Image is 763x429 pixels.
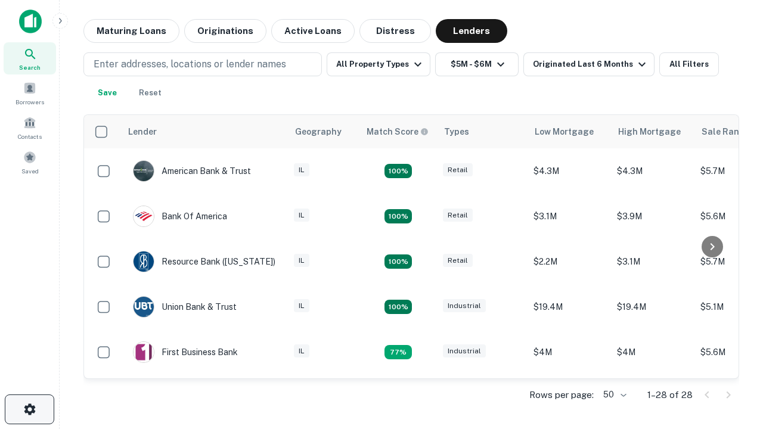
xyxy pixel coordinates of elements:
[384,209,412,223] div: Matching Properties: 4, hasApolloMatch: undefined
[133,206,227,227] div: Bank Of America
[611,148,694,194] td: $4.3M
[443,209,473,222] div: Retail
[384,254,412,269] div: Matching Properties: 4, hasApolloMatch: undefined
[134,251,154,272] img: picture
[703,296,763,353] iframe: Chat Widget
[444,125,469,139] div: Types
[618,125,681,139] div: High Mortgage
[533,57,649,71] div: Originated Last 6 Months
[611,115,694,148] th: High Mortgage
[4,111,56,144] a: Contacts
[294,254,309,268] div: IL
[19,63,41,72] span: Search
[133,160,251,182] div: American Bank & Trust
[647,388,693,402] p: 1–28 of 28
[443,344,486,358] div: Industrial
[611,329,694,375] td: $4M
[611,284,694,329] td: $19.4M
[134,342,154,362] img: picture
[523,52,655,76] button: Originated Last 6 Months
[295,125,342,139] div: Geography
[4,146,56,178] a: Saved
[4,42,56,74] a: Search
[83,19,179,43] button: Maturing Loans
[437,115,528,148] th: Types
[133,341,238,363] div: First Business Bank
[367,125,429,138] div: Capitalize uses an advanced AI algorithm to match your search with the best lender. The match sco...
[83,52,322,76] button: Enter addresses, locations or lender names
[367,125,426,138] h6: Match Score
[134,206,154,226] img: picture
[528,115,611,148] th: Low Mortgage
[15,97,44,107] span: Borrowers
[528,375,611,420] td: $3.9M
[384,164,412,178] div: Matching Properties: 7, hasApolloMatch: undefined
[611,375,694,420] td: $4.2M
[134,161,154,181] img: picture
[443,254,473,268] div: Retail
[436,19,507,43] button: Lenders
[611,194,694,239] td: $3.9M
[133,251,275,272] div: Resource Bank ([US_STATE])
[535,125,594,139] div: Low Mortgage
[528,329,611,375] td: $4M
[88,81,126,105] button: Save your search to get updates of matches that match your search criteria.
[359,115,437,148] th: Capitalize uses an advanced AI algorithm to match your search with the best lender. The match sco...
[294,163,309,177] div: IL
[327,52,430,76] button: All Property Types
[294,344,309,358] div: IL
[598,386,628,403] div: 50
[359,19,431,43] button: Distress
[435,52,519,76] button: $5M - $6M
[659,52,719,76] button: All Filters
[443,163,473,177] div: Retail
[294,299,309,313] div: IL
[134,297,154,317] img: picture
[18,132,42,141] span: Contacts
[528,148,611,194] td: $4.3M
[131,81,169,105] button: Reset
[21,166,39,176] span: Saved
[294,209,309,222] div: IL
[4,77,56,109] a: Borrowers
[121,115,288,148] th: Lender
[94,57,286,71] p: Enter addresses, locations or lender names
[384,300,412,314] div: Matching Properties: 4, hasApolloMatch: undefined
[271,19,355,43] button: Active Loans
[443,299,486,313] div: Industrial
[529,388,594,402] p: Rows per page:
[288,115,359,148] th: Geography
[528,239,611,284] td: $2.2M
[128,125,157,139] div: Lender
[19,10,42,33] img: capitalize-icon.png
[611,239,694,284] td: $3.1M
[528,284,611,329] td: $19.4M
[384,345,412,359] div: Matching Properties: 3, hasApolloMatch: undefined
[184,19,266,43] button: Originations
[528,194,611,239] td: $3.1M
[133,296,237,318] div: Union Bank & Trust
